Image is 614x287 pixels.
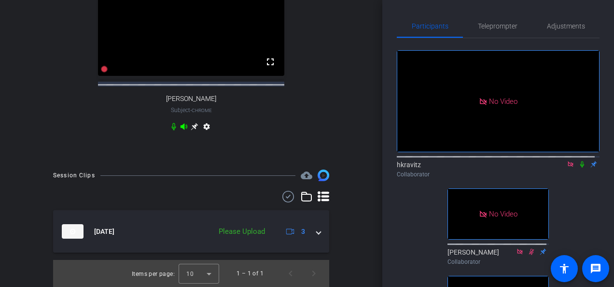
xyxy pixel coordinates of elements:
[190,107,192,114] span: -
[192,108,212,113] span: Chrome
[201,123,212,134] mat-icon: settings
[590,263,601,274] mat-icon: message
[318,170,329,181] img: Session clips
[397,160,600,179] div: hkravitz
[53,171,95,180] div: Session Clips
[478,23,517,29] span: Teleprompter
[489,210,517,218] span: No Video
[301,170,312,181] span: Destinations for your clips
[214,226,270,237] div: Please Upload
[447,258,549,266] div: Collaborator
[237,269,264,278] div: 1 – 1 of 1
[302,262,325,285] button: Next page
[489,97,517,105] span: No Video
[447,247,549,266] div: [PERSON_NAME]
[279,262,302,285] button: Previous page
[397,170,600,179] div: Collaborator
[547,23,585,29] span: Adjustments
[53,210,329,253] mat-expansion-panel-header: thumb-nail[DATE]Please Upload3
[94,227,114,237] span: [DATE]
[62,224,84,239] img: thumb-nail
[301,227,305,237] span: 3
[558,263,570,274] mat-icon: accessibility
[171,106,212,115] span: Subject
[132,269,175,279] div: Items per page:
[301,170,312,181] mat-icon: cloud_upload
[412,23,448,29] span: Participants
[265,56,276,68] mat-icon: fullscreen
[166,95,216,103] span: [PERSON_NAME]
